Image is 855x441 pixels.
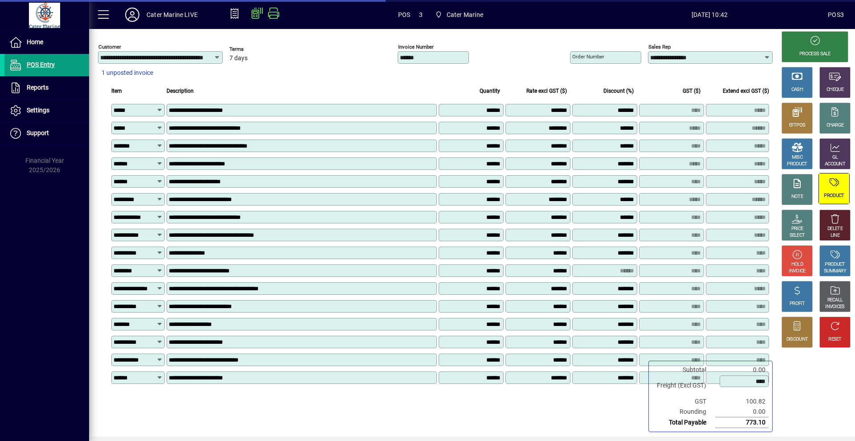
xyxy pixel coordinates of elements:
div: PROFIT [790,301,805,307]
span: Settings [27,107,49,114]
span: Reports [27,84,49,91]
span: [DATE] 10:42 [591,8,828,22]
div: SELECT [790,232,805,239]
div: PRODUCT [787,161,807,168]
span: Description [167,86,194,96]
span: Support [27,129,49,136]
td: 0.00 [715,365,769,375]
div: RESET [828,336,842,343]
span: 7 days [229,55,248,62]
div: HOLD [791,261,803,268]
div: INVOICE [789,268,805,275]
button: 1 unposted invoice [98,65,157,81]
span: Terms [229,46,283,52]
td: 100.82 [715,396,769,407]
div: PROCESS SALE [799,51,831,58]
div: PRODUCT [825,261,845,268]
div: RECALL [827,297,843,304]
span: Home [27,38,43,45]
a: Reports [4,77,89,99]
span: POS Entry [27,61,55,68]
td: 773.10 [715,417,769,428]
span: Cater Marine [432,7,487,23]
span: Quantity [480,86,500,96]
td: Subtotal [652,365,715,375]
span: Cater Marine [447,8,483,22]
td: 0.00 [715,407,769,417]
td: Freight (Excl GST) [652,375,715,396]
div: Cater Marine LIVE [147,8,198,22]
span: Item [111,86,122,96]
div: CHARGE [826,122,844,129]
span: Discount (%) [603,86,634,96]
span: POS [398,8,411,22]
div: INVOICES [825,304,844,310]
div: CASH [791,87,803,93]
div: PRODUCT [824,193,844,199]
div: DELETE [827,226,843,232]
td: Total Payable [652,417,715,428]
td: GST [652,396,715,407]
div: LINE [831,232,839,239]
td: Rounding [652,407,715,417]
a: Settings [4,99,89,122]
mat-label: Customer [98,44,121,50]
span: Rate excl GST ($) [526,86,567,96]
button: Profile [118,7,147,23]
div: PRICE [791,226,803,232]
mat-label: Order number [572,54,604,60]
mat-label: Sales rep [648,44,671,50]
mat-label: Invoice number [398,44,434,50]
span: Extend excl GST ($) [723,86,769,96]
div: CHEQUE [826,87,843,93]
div: MISC [792,154,802,161]
div: NOTE [791,194,803,200]
span: 3 [419,8,423,22]
div: DISCOUNT [786,336,808,343]
a: Support [4,122,89,144]
div: SUMMARY [824,268,846,275]
span: 1 unposted invoice [102,68,153,78]
div: POS3 [828,8,844,22]
div: GL [832,154,838,161]
a: Home [4,31,89,54]
span: GST ($) [683,86,700,96]
div: EFTPOS [789,122,806,129]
